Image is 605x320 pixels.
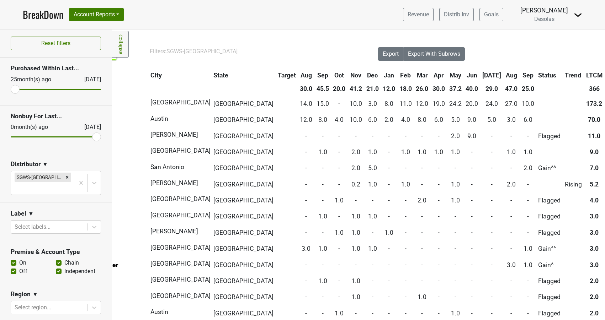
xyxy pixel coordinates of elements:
th: LTCM: activate to sort column ascending [584,69,604,82]
span: 1.0 [401,181,410,188]
td: Gain^^ [537,241,563,256]
span: - [438,213,440,220]
span: 5.0 [451,116,460,123]
span: - [438,229,440,236]
span: SGWS-[GEOGRAPHIC_DATA] [166,48,238,55]
span: - [455,261,456,269]
th: Target: activate to sort column ascending [276,69,298,82]
th: May: activate to sort column ascending [447,69,463,82]
h3: Premise & Account Type [11,248,101,256]
span: ▼ [32,290,38,299]
span: 173.2 [586,100,602,107]
th: Trend: activate to sort column ascending [563,69,584,82]
td: Flagged [537,273,563,288]
span: 10.0 [350,116,362,123]
div: 0 month(s) ago [11,123,67,131]
span: 1.0 [384,229,393,236]
span: - [405,164,407,172]
label: Off [19,267,27,276]
h3: Label [11,210,26,217]
span: - [510,132,512,140]
span: - [438,245,440,252]
span: 1.0 [351,293,360,300]
span: - [421,132,423,140]
img: Dropdown Menu [574,11,582,19]
span: 2.0 [351,164,360,172]
span: [GEOGRAPHIC_DATA] [150,195,211,202]
span: - [527,197,529,204]
span: 1.0 [368,148,377,156]
span: - [322,132,324,140]
th: Aug: activate to sort column ascending [298,69,314,82]
span: - [405,213,407,220]
span: 70.0 [588,116,600,123]
span: - [438,197,440,204]
span: 2.0 [524,164,532,172]
span: 9.0 [590,148,599,156]
span: - [388,148,390,156]
td: Flagged [537,289,563,305]
span: - [372,229,373,236]
span: - [438,293,440,300]
td: Flagged [537,209,563,224]
span: 24.2 [449,100,462,107]
span: - [471,164,473,172]
th: Feb: activate to sort column ascending [398,69,414,82]
span: 14.0 [300,100,312,107]
span: - [421,277,423,284]
span: 6.0 [524,116,532,123]
span: - [305,197,307,204]
span: - [455,213,456,220]
span: - [405,261,407,269]
span: - [471,181,473,188]
span: - [388,245,390,252]
td: Gain^ [537,257,563,272]
span: 11.0 [588,132,600,140]
span: 1.0 [335,197,344,204]
td: Flagged [537,193,563,208]
span: - [305,293,307,300]
td: Gain^^ [537,161,563,176]
span: - [471,197,473,204]
span: 2.0 [451,132,460,140]
span: Desolas [534,16,554,22]
span: 1.0 [451,197,460,204]
span: 27.0 [505,100,518,107]
span: 2.0 [590,277,599,284]
span: - [491,197,493,204]
th: 18.0 [398,82,414,95]
span: 20.0 [466,100,478,107]
th: State: activate to sort column ascending [212,69,275,82]
button: Account Reports [69,8,124,21]
span: 8.0 [418,116,426,123]
span: Status [538,72,556,79]
span: Target [278,72,296,79]
a: Goals [479,8,503,21]
span: 1.0 [351,245,360,252]
span: - [388,181,390,188]
span: [GEOGRAPHIC_DATA] [213,197,274,204]
th: Oct: activate to sort column ascending [331,69,347,82]
button: Export With Subrows [403,47,465,61]
span: - [338,261,340,269]
span: [GEOGRAPHIC_DATA] [150,244,211,251]
button: Export [378,47,404,61]
span: 11.0 [399,100,412,107]
span: - [372,132,373,140]
th: 21.0 [365,82,381,95]
span: 10.0 [522,100,534,107]
span: 1.0 [318,148,327,156]
th: Aug: activate to sort column ascending [504,69,520,82]
span: 1.0 [318,277,327,284]
span: - [438,277,440,284]
span: - [338,245,340,252]
span: 3.0 [507,116,516,123]
span: 1.0 [335,229,344,236]
span: [PERSON_NAME] [150,179,198,186]
span: - [388,132,390,140]
h3: Purchased Within Last... [11,65,101,72]
span: 19.0 [432,100,445,107]
span: [PERSON_NAME] [150,131,198,138]
span: 1.0 [318,213,327,220]
span: 6.0 [368,116,377,123]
